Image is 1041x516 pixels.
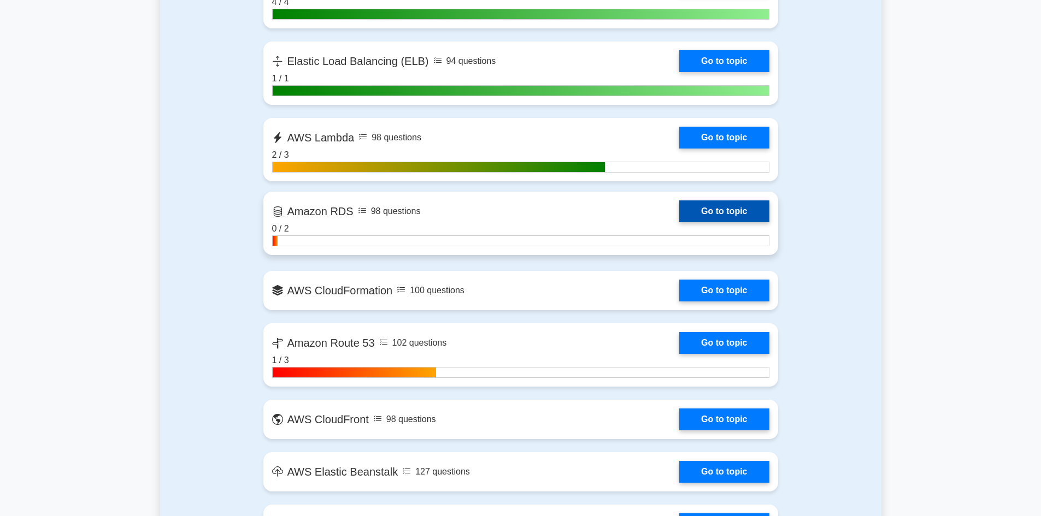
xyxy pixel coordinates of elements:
[679,461,769,483] a: Go to topic
[679,280,769,301] a: Go to topic
[679,127,769,149] a: Go to topic
[679,332,769,354] a: Go to topic
[679,200,769,222] a: Go to topic
[679,408,769,430] a: Go to topic
[679,50,769,72] a: Go to topic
